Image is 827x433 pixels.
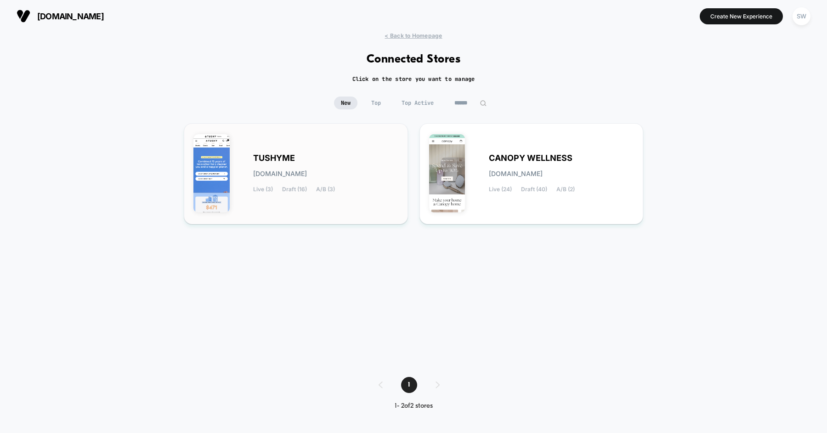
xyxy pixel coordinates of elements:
[253,155,295,161] span: TUSHYME
[401,377,417,393] span: 1
[489,171,543,177] span: [DOMAIN_NAME]
[793,7,810,25] div: SW
[316,186,335,193] span: A/B (3)
[395,97,441,109] span: Top Active
[489,186,512,193] span: Live (24)
[37,11,104,21] span: [DOMAIN_NAME]
[429,134,465,212] img: CANOPY_WELLNESS
[364,97,388,109] span: Top
[369,402,458,410] div: 1 - 2 of 2 stores
[352,75,475,83] h2: Click on the store you want to manage
[253,171,307,177] span: [DOMAIN_NAME]
[489,155,572,161] span: CANOPY WELLNESS
[700,8,783,24] button: Create New Experience
[17,9,30,23] img: Visually logo
[790,7,813,26] button: SW
[480,100,487,107] img: edit
[556,186,575,193] span: A/B (2)
[334,97,357,109] span: New
[193,134,230,212] img: TUSHYME
[282,186,307,193] span: Draft (16)
[521,186,547,193] span: Draft (40)
[385,32,442,39] span: < Back to Homepage
[367,53,461,66] h1: Connected Stores
[253,186,273,193] span: Live (3)
[14,9,107,23] button: [DOMAIN_NAME]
